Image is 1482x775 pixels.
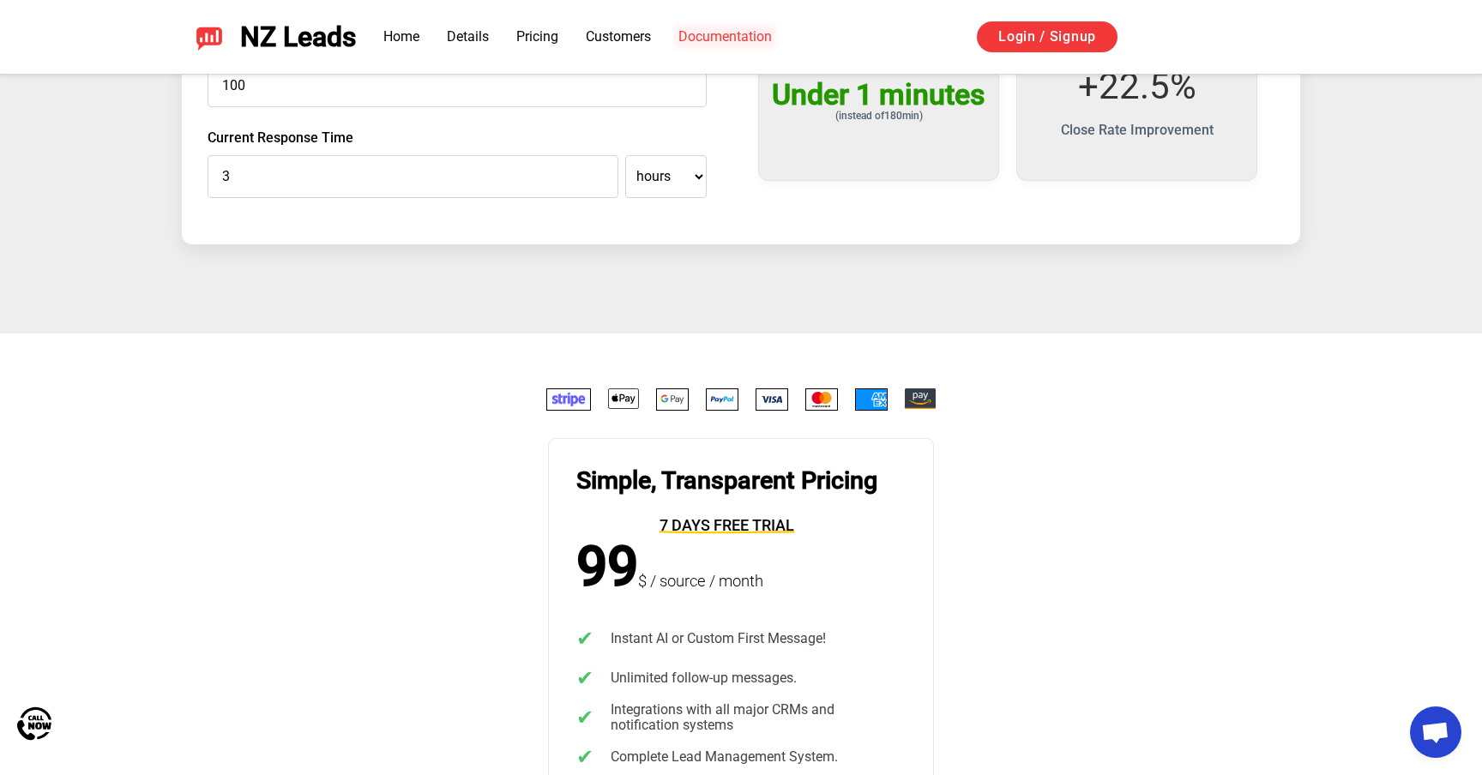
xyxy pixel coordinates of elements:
img: PayPal [706,388,738,411]
img: Apple Pay [608,388,639,409]
div: Under 1 minutes [772,79,985,111]
img: Google Pay [656,388,689,411]
span: Instant AI or Custom First Message! [611,631,826,646]
img: Mastercard [805,388,838,411]
a: Home [383,28,419,45]
div: + 22.5 % [1078,67,1196,106]
iframe: Sign in with Google Button [1135,19,1309,57]
span: Simple, Transparent Pricing [576,466,877,508]
img: Stripe [546,388,591,411]
img: American Express [855,388,888,411]
span: Complete Lead Management System. [611,749,838,765]
img: Visa [756,388,788,411]
a: Pricing [516,28,558,45]
span: $ / source / month [638,572,763,598]
div: Close Rate Improvement [1061,120,1214,141]
a: Details [447,28,489,45]
span: ✔ [576,628,607,650]
span: 7 days free trial [660,516,794,538]
span: Integrations with all major CRMs and notification systems [611,702,906,734]
span: ✔ [576,747,607,768]
a: Open chat [1410,706,1461,758]
img: NZ Leads logo [196,23,223,51]
a: Login / Signup [977,21,1118,52]
span: Unlimited follow-up messages. [611,670,797,686]
span: ✔ [576,668,607,689]
a: Customers [586,28,651,45]
span: ✔ [576,707,607,729]
img: Amazon Pay [905,388,936,409]
a: Documentation [678,28,772,45]
img: Call Now [17,706,51,741]
span: NZ Leads [240,21,356,53]
label: Current Response Time [208,128,707,148]
div: (instead of 180 min) [835,111,923,122]
span: 99 [576,537,638,598]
